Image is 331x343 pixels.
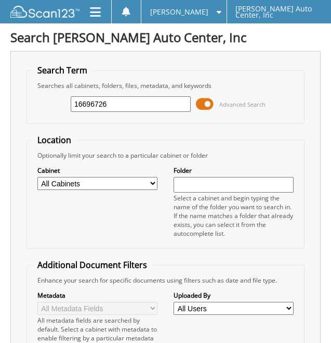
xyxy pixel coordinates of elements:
[174,194,294,238] div: Select a cabinet and begin typing the name of the folder you want to search in. If the name match...
[32,81,299,90] div: Searches all cabinets, folders, files, metadata, and keywords
[37,291,157,300] label: Metadata
[32,134,76,146] legend: Location
[32,259,152,271] legend: Additional Document Filters
[37,166,157,175] label: Cabinet
[174,166,294,175] label: Folder
[10,6,80,18] img: scan123-logo-white.svg
[32,151,299,160] div: Optionally limit your search to a particular cabinet or folder
[174,291,294,300] label: Uploaded By
[10,29,321,46] h1: Search [PERSON_NAME] Auto Center, Inc
[150,9,208,15] span: [PERSON_NAME]
[235,6,322,18] span: [PERSON_NAME] Auto Center, Inc
[219,100,266,108] span: Advanced Search
[32,276,299,285] div: Enhance your search for specific documents using filters such as date and file type.
[32,65,92,76] legend: Search Term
